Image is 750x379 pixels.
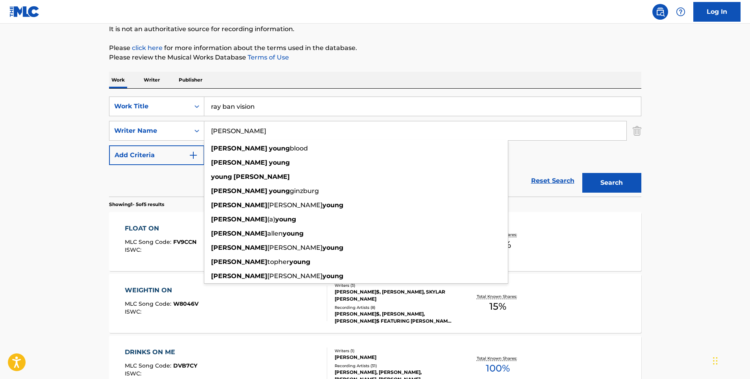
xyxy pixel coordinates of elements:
span: 15 % [489,299,506,314]
img: help [676,7,685,17]
a: Reset Search [527,172,578,189]
p: Work [109,72,127,88]
span: MLC Song Code : [125,238,173,245]
a: Log In [693,2,741,22]
span: [PERSON_NAME] [267,272,322,280]
p: Please for more information about the terms used in the database. [109,43,641,53]
div: Drag [713,349,718,373]
strong: young [269,187,290,195]
strong: [PERSON_NAME] [233,173,290,180]
img: 9d2ae6d4665cec9f34b9.svg [189,150,198,160]
strong: [PERSON_NAME] [211,187,267,195]
div: DRINKS ON ME [125,347,197,357]
div: [PERSON_NAME]$, [PERSON_NAME], [PERSON_NAME]$ FEATURING [PERSON_NAME], [PERSON_NAME]$, [PERSON_NA... [335,310,454,325]
strong: [PERSON_NAME] [211,145,267,152]
span: ISWC : [125,246,143,253]
div: Writers ( 3 ) [335,282,454,288]
div: [PERSON_NAME]$, [PERSON_NAME], SKYLAR [PERSON_NAME] [335,288,454,303]
form: Search Form [109,97,641,197]
p: Please review the Musical Works Database [109,53,641,62]
span: 100 % [486,361,510,375]
strong: [PERSON_NAME] [211,244,267,251]
span: allen [267,230,283,237]
p: Showing 1 - 5 of 5 results [109,201,164,208]
span: FV9CCN [173,238,196,245]
strong: young [283,230,304,237]
span: MLC Song Code : [125,300,173,307]
span: DVB7CY [173,362,197,369]
img: search [656,7,665,17]
strong: young [269,145,290,152]
p: Publisher [176,72,205,88]
strong: [PERSON_NAME] [211,272,267,280]
strong: young [289,258,310,266]
div: WEIGHTIN ON [125,286,198,295]
strong: young [211,173,232,180]
div: [PERSON_NAME] [335,354,454,361]
span: MLC Song Code : [125,362,173,369]
span: blood [290,145,308,152]
div: Recording Artists ( 31 ) [335,363,454,369]
span: W8046V [173,300,198,307]
a: Terms of Use [246,54,289,61]
strong: [PERSON_NAME] [211,201,267,209]
iframe: Chat Widget [711,341,750,379]
span: [PERSON_NAME] [267,244,322,251]
a: WEIGHTIN ONMLC Song Code:W8046VISWC:Writers (3)[PERSON_NAME]$, [PERSON_NAME], SKYLAR [PERSON_NAME... [109,274,641,333]
strong: young [275,216,296,223]
strong: [PERSON_NAME] [211,159,267,166]
p: Total Known Shares: [477,294,519,299]
div: Recording Artists ( 8 ) [335,305,454,310]
div: Help [673,4,689,20]
a: click here [132,44,163,52]
strong: young [322,272,343,280]
button: Search [582,173,641,193]
strong: young [322,244,343,251]
span: ginzburg [290,187,319,195]
p: Writer [141,72,162,88]
span: ISWC : [125,308,143,315]
button: Add Criteria [109,145,204,165]
img: Delete Criterion [633,121,641,141]
div: Work Title [114,102,185,111]
div: Writers ( 1 ) [335,348,454,354]
div: FLOAT ON [125,224,196,233]
img: MLC Logo [9,6,40,17]
a: FLOAT ONMLC Song Code:FV9CCNISWC:Writers (6)[PERSON_NAME] [PERSON_NAME] [PERSON_NAME] [PERSON_NAM... [109,212,641,271]
span: [PERSON_NAME] [267,201,322,209]
strong: young [322,201,343,209]
strong: [PERSON_NAME] [211,258,267,266]
strong: young [269,159,290,166]
strong: [PERSON_NAME] [211,230,267,237]
span: (a) [267,216,275,223]
p: It is not an authoritative source for recording information. [109,24,641,34]
p: Total Known Shares: [477,355,519,361]
span: ISWC : [125,370,143,377]
div: Writer Name [114,126,185,136]
a: Public Search [652,4,668,20]
strong: [PERSON_NAME] [211,216,267,223]
span: topher [267,258,289,266]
